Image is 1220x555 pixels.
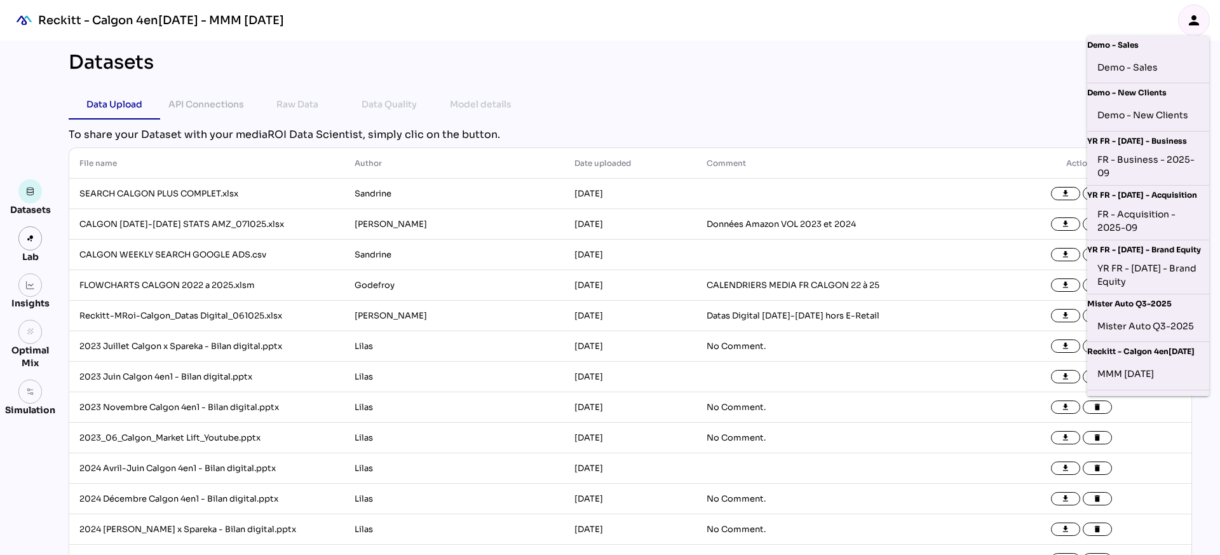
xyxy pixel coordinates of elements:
div: Demo - Sales [1097,57,1199,78]
i: file_download [1061,312,1070,320]
div: YR FR - [DATE] - Brand Equity [1087,240,1209,257]
td: Lilas [344,392,564,423]
div: FR - Business - 2025-09 [1097,153,1199,180]
div: Simulation [5,404,55,416]
div: Model details [450,97,512,112]
div: Insights [11,297,50,310]
td: 2023 Novembre Calgon 4en1 - Bilan digital.pptx [69,392,344,423]
td: [DATE] [564,179,696,209]
div: Mister Auto Q3-2025 [1097,316,1199,336]
td: [DATE] [564,423,696,453]
td: [DATE] [564,331,696,362]
div: To share your Dataset with your mediaROI Data Scientist, simply clic on the button. [69,127,1192,142]
th: Comment [696,148,972,179]
i: file_download [1061,342,1070,351]
i: file_download [1061,525,1070,534]
img: graph.svg [26,281,35,290]
div: Demo - Sales [1087,36,1209,52]
td: Sandrine [344,240,564,270]
td: CALENDRIERS MEDIA FR CALGON 22 à 25 [696,270,972,301]
td: Godefroy [344,270,564,301]
td: [DATE] [564,484,696,514]
td: No Comment. [696,514,972,545]
td: Lilas [344,514,564,545]
div: YR FR - [DATE] - Brand Equity [1097,262,1199,289]
div: [PERSON_NAME] [1087,390,1209,407]
th: File name [69,148,344,179]
div: Lab [17,250,44,263]
td: Datas Digital [DATE]-[DATE] hors E-Retail [696,301,972,331]
td: No Comment. [696,392,972,423]
td: [DATE] [564,240,696,270]
div: Datasets [69,51,154,74]
i: file_download [1061,495,1070,504]
div: Demo - New Clients [1087,83,1209,100]
div: mediaROI [10,6,38,34]
td: 2024 Décembre Calgon 4en1 - Bilan digital.pptx [69,484,344,514]
td: Lilas [344,362,564,392]
img: data.svg [26,187,35,196]
div: Optimal Mix [5,344,55,369]
td: [DATE] [564,514,696,545]
td: Lilas [344,331,564,362]
td: [DATE] [564,362,696,392]
td: 2023 Juillet Calgon x Spareka - Bilan digital.pptx [69,331,344,362]
td: [PERSON_NAME] [344,301,564,331]
div: Demo - New Clients [1097,106,1199,126]
div: Raw Data [276,97,318,112]
i: file_download [1061,220,1070,229]
i: file_download [1061,281,1070,290]
td: No Comment. [696,331,972,362]
td: 2023_06_Calgon_Market Lift_Youtube.pptx [69,423,344,453]
th: Actions [972,148,1191,179]
div: API Connections [168,97,244,112]
td: Reckitt-MRoi-Calgon_Datas Digital_061025.xlsx [69,301,344,331]
div: YR FR - [DATE] - Acquisition [1087,186,1209,202]
i: delete [1093,464,1102,473]
i: file_download [1061,373,1070,381]
td: Lilas [344,423,564,453]
td: Sandrine [344,179,564,209]
td: [DATE] [564,392,696,423]
i: file_download [1061,189,1070,198]
td: No Comment. [696,484,972,514]
td: SEARCH CALGON PLUS COMPLET.xlsx [69,179,344,209]
div: Data Upload [86,97,142,112]
i: delete [1093,525,1102,534]
td: 2023 Juin Calgon 4en1 - Bilan digital.pptx [69,362,344,392]
i: person [1186,13,1202,28]
td: [DATE] [564,270,696,301]
td: Lilas [344,484,564,514]
td: No Comment. [696,423,972,453]
td: [DATE] [564,209,696,240]
img: lab.svg [26,234,35,243]
div: MMM [DATE] [1097,364,1199,385]
td: [PERSON_NAME] [344,209,564,240]
i: delete [1093,434,1102,442]
th: Date uploaded [564,148,696,179]
i: delete [1093,403,1102,412]
td: 2024 [PERSON_NAME] x Spareka - Bilan digital.pptx [69,514,344,545]
div: Reckitt - Calgon 4en[DATE] [1087,342,1209,359]
th: Author [344,148,564,179]
div: Data Quality [362,97,417,112]
i: file_download [1061,434,1070,442]
div: Mister Auto Q3-2025 [1087,294,1209,311]
td: CALGON WEEKLY SEARCH GOOGLE ADS.csv [69,240,344,270]
div: Datasets [10,203,51,216]
div: Reckitt - Calgon 4en[DATE] - MMM [DATE] [38,13,284,28]
i: file_download [1061,403,1070,412]
td: FLOWCHARTS CALGON 2022 a 2025.xlsm [69,270,344,301]
td: CALGON [DATE]-[DATE] STATS AMZ_071025.xlsx [69,209,344,240]
td: Lilas [344,453,564,484]
i: delete [1093,495,1102,504]
td: Données Amazon VOL 2023 et 2024 [696,209,972,240]
i: grain [26,327,35,336]
div: FR - Acquisition - 2025-09 [1097,208,1199,235]
div: YR FR - [DATE] - Business [1087,132,1209,148]
td: [DATE] [564,301,696,331]
td: 2024 Avril-Juin Calgon 4en1 - Bilan digital.pptx [69,453,344,484]
i: file_download [1061,464,1070,473]
i: file_download [1061,250,1070,259]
